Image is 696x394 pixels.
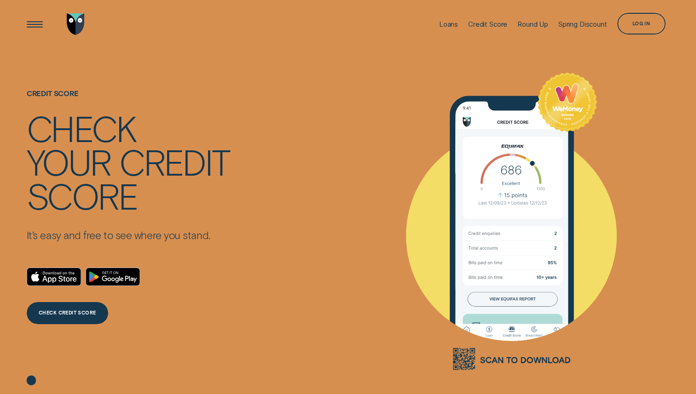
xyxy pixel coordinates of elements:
[67,13,85,35] img: Wisr
[27,111,136,145] div: Check
[558,20,607,29] div: Spring Discount
[27,111,230,212] h4: Check your credit score
[24,13,46,35] button: Open Menu
[27,179,137,212] div: score
[27,302,108,324] a: CHECK CREDIT SCORE
[119,145,230,178] div: credit
[27,228,230,241] p: It’s easy and free to see where you stand.
[439,20,458,29] div: Loans
[517,20,548,29] div: Round Up
[617,13,666,34] button: Log in
[468,20,507,29] div: Credit Score
[27,268,81,286] a: Download on the App Store
[86,268,140,286] a: Android App on Google Play
[27,89,230,111] h1: Credit Score
[27,145,111,178] div: your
